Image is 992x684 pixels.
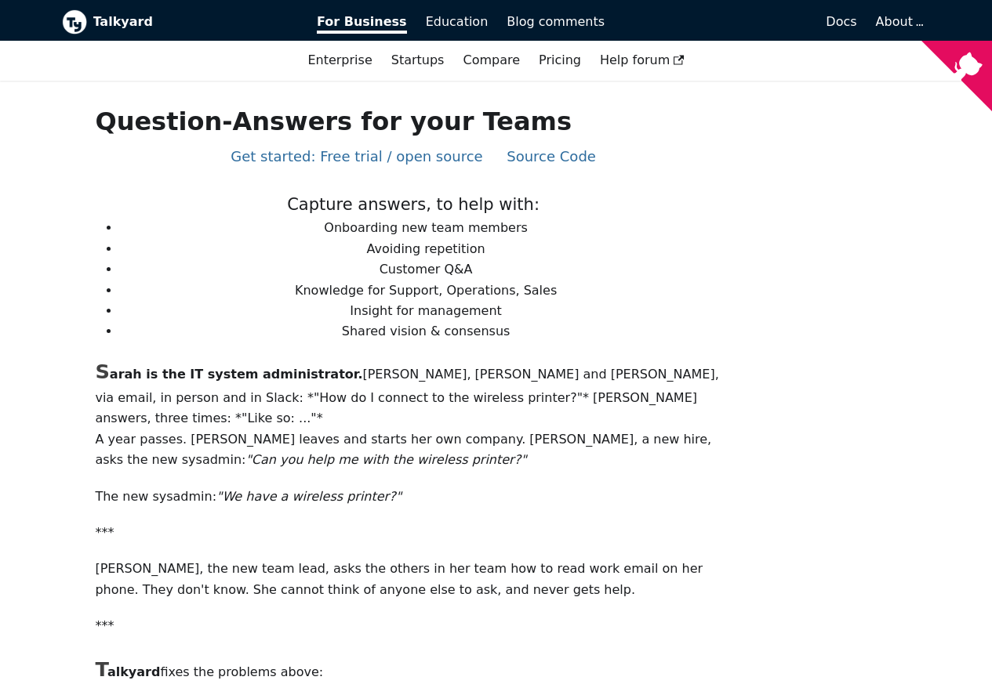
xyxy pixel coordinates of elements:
[307,9,416,35] a: For Business
[497,9,614,35] a: Blog comments
[507,14,605,29] span: Blog comments
[590,47,694,74] a: Help forum
[95,559,731,600] p: [PERSON_NAME], the new team lead, asks the others in her team how to read work email on her phone...
[614,9,867,35] a: Docs
[216,489,402,504] em: "We have a wireless printer?"
[95,191,731,219] p: Capture answers, to help with:
[231,148,482,165] a: Get started: Free trial / open source
[93,12,296,32] b: Talkyard
[120,280,731,301] li: Knowledge for Support, Operations, Sales
[95,664,160,679] b: alkyard
[463,52,520,67] a: Compare
[245,452,526,467] em: "Can you help me with the wireless printer?"
[876,14,921,29] a: About
[62,9,87,34] img: Talkyard logo
[382,47,454,74] a: Startups
[62,9,296,34] a: Talkyard logoTalkyard
[95,360,109,383] span: S
[120,218,731,238] li: Onboarding new team members
[95,657,107,681] span: T
[95,367,362,382] b: arah is the IT system administrator.
[600,52,685,67] span: Help forum
[95,106,731,137] h1: Question-Answers for your Teams
[95,487,731,507] p: The new sysadmin:
[317,14,407,34] span: For Business
[826,14,856,29] span: Docs
[416,9,498,35] a: Education
[120,239,731,259] li: Avoiding repetition
[120,301,731,321] li: Insight for management
[507,148,596,165] a: Source Code
[120,259,731,280] li: Customer Q&A
[529,47,590,74] a: Pricing
[298,47,381,74] a: Enterprise
[95,429,731,471] p: A year passes. [PERSON_NAME] leaves and starts her own company. [PERSON_NAME], a new hire, asks t...
[120,321,731,342] li: Shared vision & consensus
[426,14,489,29] span: Education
